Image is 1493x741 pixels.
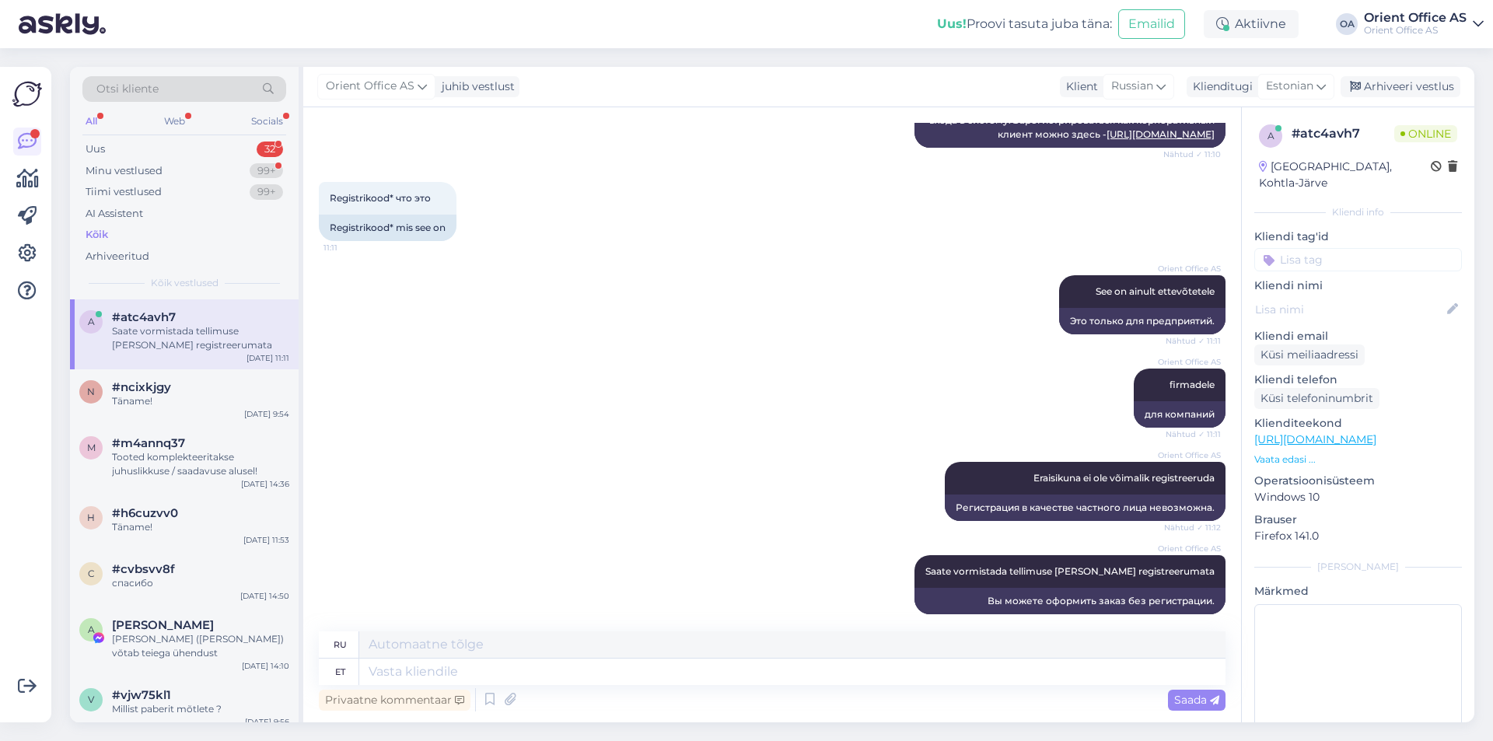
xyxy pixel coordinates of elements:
p: Klienditeekond [1254,415,1462,432]
div: [DATE] 14:10 [242,660,289,672]
div: [DATE] 9:54 [244,408,289,420]
span: Saate vormistada tellimuse [PERSON_NAME] registreerumata [925,565,1215,577]
span: Russian [1111,78,1153,95]
p: Kliendi email [1254,328,1462,344]
div: [DATE] 14:36 [241,478,289,490]
div: Privaatne kommentaar [319,690,470,711]
div: Täname! [112,394,289,408]
div: Minu vestlused [86,163,163,179]
span: Estonian [1266,78,1313,95]
div: Saate vormistada tellimuse [PERSON_NAME] registreerumata [112,324,289,352]
span: firmadele [1170,379,1215,390]
img: Askly Logo [12,79,42,109]
div: [GEOGRAPHIC_DATA], Kohtla-Järve [1259,159,1431,191]
div: 99+ [250,184,283,200]
div: Registrikood* mis see on [319,215,456,241]
div: Регистрация в качестве частного лица невозможна. [945,495,1226,521]
div: Kõik [86,227,108,243]
span: Nähtud ✓ 11:12 [1163,615,1221,627]
p: Kliendi tag'id [1254,229,1462,245]
div: [DATE] 9:56 [245,716,289,728]
div: Orient Office AS [1364,12,1467,24]
p: Windows 10 [1254,489,1462,505]
span: Orient Office AS [326,78,414,95]
div: Täname! [112,520,289,534]
span: Nähtud ✓ 11:11 [1163,428,1221,440]
div: # atc4avh7 [1292,124,1394,143]
div: Küsi meiliaadressi [1254,344,1365,365]
div: [PERSON_NAME] [1254,560,1462,574]
span: Aavi Kallakas [112,618,214,632]
span: m [87,442,96,453]
a: [URL][DOMAIN_NAME] [1107,128,1215,140]
div: Kliendi info [1254,205,1462,219]
span: Saada [1174,693,1219,707]
p: Operatsioonisüsteem [1254,473,1462,489]
div: Tiimi vestlused [86,184,162,200]
span: Orient Office AS [1158,543,1221,554]
span: a [88,316,95,327]
span: c [88,568,95,579]
div: спасибо [112,576,289,590]
span: #h6cuzvv0 [112,506,178,520]
span: Orient Office AS [1158,356,1221,368]
div: Uus [86,142,105,157]
span: Orient Office AS [1158,449,1221,461]
span: Otsi kliente [96,81,159,97]
span: #cvbsvv8f [112,562,175,576]
input: Lisa nimi [1255,301,1444,318]
button: Emailid [1118,9,1185,39]
span: See on ainult ettevõtetele [1096,285,1215,297]
div: Вы можете оформить заказ без регистрации. [914,588,1226,614]
p: Kliendi telefon [1254,372,1462,388]
p: Vaata edasi ... [1254,453,1462,467]
span: Nähtud ✓ 11:12 [1163,522,1221,533]
div: [DATE] 11:53 [243,534,289,546]
div: Web [161,111,188,131]
div: AI Assistent [86,206,143,222]
span: Online [1394,125,1457,142]
span: Nähtud ✓ 11:10 [1163,149,1221,160]
p: Märkmed [1254,583,1462,599]
div: Tooted komplekteeritakse juhuslikkuse / saadavuse alusel! [112,450,289,478]
div: OA [1336,13,1358,35]
div: [PERSON_NAME] ([PERSON_NAME]) võtab teiega ühendust [112,632,289,660]
div: ru [334,631,347,658]
a: [URL][DOMAIN_NAME] [1254,432,1376,446]
div: [DATE] 11:11 [247,352,289,364]
div: Arhiveeri vestlus [1341,76,1460,97]
span: Kõik vestlused [151,276,219,290]
div: juhib vestlust [435,79,515,95]
p: Firefox 141.0 [1254,528,1462,544]
span: Registrikood* что это [330,192,431,204]
a: Orient Office ASOrient Office AS [1364,12,1484,37]
span: #ncixkjgy [112,380,171,394]
span: #vjw75kl1 [112,688,171,702]
span: n [87,386,95,397]
div: Aktiivne [1204,10,1299,38]
span: 11:11 [323,242,382,253]
div: Arhiveeritud [86,249,149,264]
div: Klienditugi [1187,79,1253,95]
div: для компаний [1134,401,1226,428]
b: Uus! [937,16,967,31]
div: et [335,659,345,685]
p: Kliendi nimi [1254,278,1462,294]
div: 99+ [250,163,283,179]
span: v [88,694,94,705]
div: Küsi telefoninumbrit [1254,388,1379,409]
div: Orient Office AS [1364,24,1467,37]
input: Lisa tag [1254,248,1462,271]
span: Nähtud ✓ 11:11 [1163,335,1221,347]
span: a [1267,130,1274,142]
div: 32 [257,142,283,157]
div: Millist paberit mõtlete ? [112,702,289,716]
span: h [87,512,95,523]
span: #m4annq37 [112,436,185,450]
span: Orient Office AS [1158,263,1221,274]
div: Это только для предприятий. [1059,308,1226,334]
div: Proovi tasuta juba täna: [937,15,1112,33]
div: Socials [248,111,286,131]
span: A [88,624,95,635]
div: [DATE] 14:50 [240,590,289,602]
